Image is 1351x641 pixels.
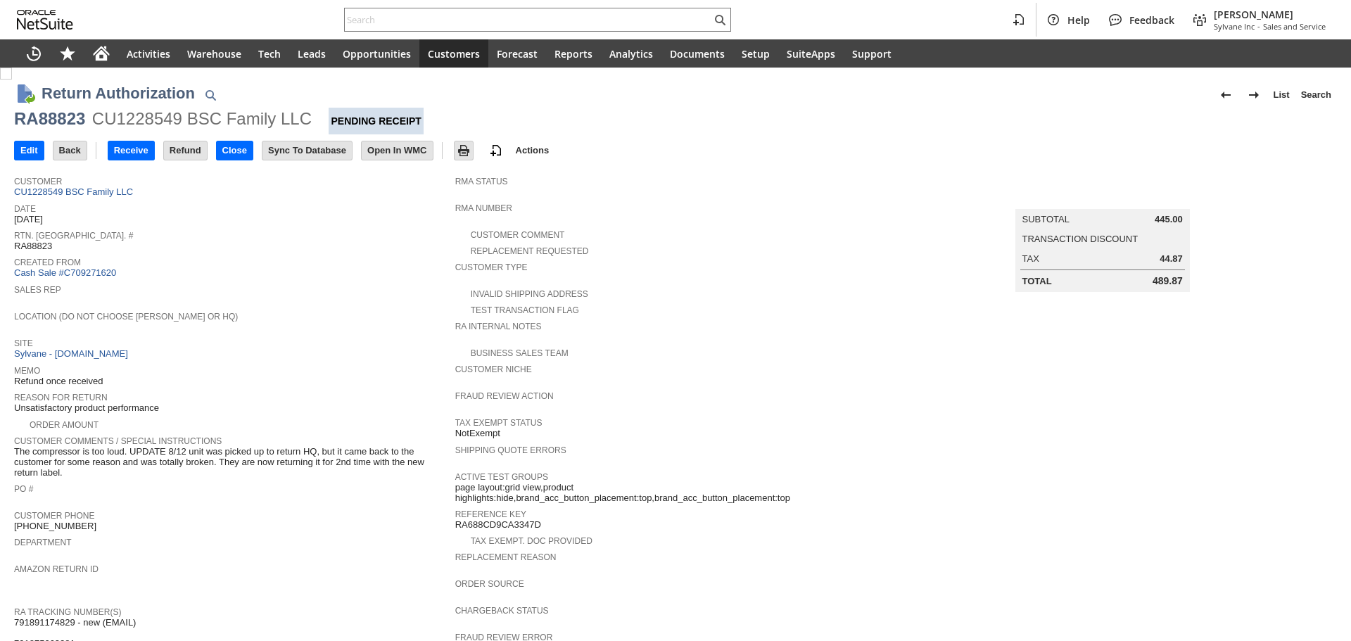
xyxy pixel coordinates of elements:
a: SuiteApps [778,39,844,68]
input: Refund [164,141,207,160]
a: RA Internal Notes [455,322,542,331]
svg: Home [93,45,110,62]
a: PO # [14,484,33,494]
span: Support [852,47,892,61]
input: Print [455,141,473,160]
a: Support [844,39,900,68]
a: Created From [14,258,81,267]
a: Test Transaction Flag [471,305,579,315]
span: 489.87 [1153,275,1183,287]
a: Analytics [601,39,661,68]
a: Business Sales Team [471,348,569,358]
span: [PERSON_NAME] [1214,8,1326,21]
span: Unsatisfactory product performance [14,402,159,414]
a: Total [1022,276,1052,286]
a: Fraud Review Action [455,391,554,401]
a: Sylvane - [DOMAIN_NAME] [14,348,132,359]
caption: Summary [1015,186,1190,209]
a: Search [1295,84,1337,106]
a: Reference Key [455,509,526,519]
input: Edit [15,141,44,160]
a: Transaction Discount [1022,234,1138,244]
a: Customer [14,177,62,186]
a: Shipping Quote Errors [455,445,566,455]
img: Quick Find [202,87,219,103]
a: Memo [14,366,40,376]
a: RMA Status [455,177,508,186]
span: Tech [258,47,281,61]
a: Tax Exempt Status [455,418,543,428]
a: Replacement Requested [471,246,589,256]
span: The compressor is too loud. UPDATE 8/12 unit was picked up to return HQ, but it came back to the ... [14,446,448,478]
a: Rtn. [GEOGRAPHIC_DATA]. # [14,231,133,241]
span: Leads [298,47,326,61]
a: Actions [510,145,555,156]
a: Setup [733,39,778,68]
span: 44.87 [1160,253,1183,265]
span: [DATE] [14,214,43,225]
a: RMA Number [455,203,512,213]
span: Feedback [1129,13,1174,27]
svg: Search [711,11,728,28]
span: Opportunities [343,47,411,61]
a: Reports [546,39,601,68]
span: NotExempt [455,428,500,439]
input: Open In WMC [362,141,433,160]
a: Subtotal [1022,214,1070,224]
img: Previous [1217,87,1234,103]
a: Tax Exempt. Doc Provided [471,536,592,546]
span: Refund once received [14,376,103,387]
span: [PHONE_NUMBER] [14,521,96,532]
a: Activities [118,39,179,68]
span: Sylvane Inc [1214,21,1255,32]
svg: Recent Records [25,45,42,62]
input: Close [217,141,253,160]
a: Customers [419,39,488,68]
span: Analytics [609,47,653,61]
a: Customer Type [455,262,528,272]
a: Cash Sale #C709271620 [14,267,116,278]
span: SuiteApps [787,47,835,61]
a: RA Tracking Number(s) [14,607,121,617]
svg: Shortcuts [59,45,76,62]
span: Warehouse [187,47,241,61]
a: Opportunities [334,39,419,68]
input: Sync To Database [262,141,352,160]
svg: logo [17,10,73,30]
img: Next [1245,87,1262,103]
a: Customer Comment [471,230,565,240]
a: Recent Records [17,39,51,68]
span: Documents [670,47,725,61]
div: Shortcuts [51,39,84,68]
a: Order Source [455,579,524,589]
span: Customers [428,47,480,61]
a: Chargeback Status [455,606,549,616]
div: RA88823 [14,108,85,130]
input: Back [53,141,87,160]
span: Forecast [497,47,538,61]
a: Documents [661,39,733,68]
a: Order Amount [30,420,99,430]
span: RA688CD9CA3347D [455,519,541,531]
a: Customer Phone [14,511,94,521]
img: Print [455,142,472,159]
span: Activities [127,47,170,61]
a: Replacement reason [455,552,557,562]
span: Help [1067,13,1090,27]
span: page layout:grid view,product highlights:hide,brand_acc_button_placement:top,brand_acc_button_pla... [455,482,889,504]
span: RA88823 [14,241,52,252]
a: Reason For Return [14,393,108,402]
span: Reports [554,47,592,61]
a: Active Test Groups [455,472,548,482]
span: Sales and Service [1263,21,1326,32]
a: Warehouse [179,39,250,68]
input: Search [345,11,711,28]
div: CU1228549 BSC Family LLC [92,108,312,130]
span: - [1257,21,1260,32]
a: Location (Do Not Choose [PERSON_NAME] or HQ) [14,312,238,322]
span: 445.00 [1155,214,1183,225]
a: Home [84,39,118,68]
a: Invalid Shipping Address [471,289,588,299]
img: add-record.svg [488,142,505,159]
a: Date [14,204,36,214]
